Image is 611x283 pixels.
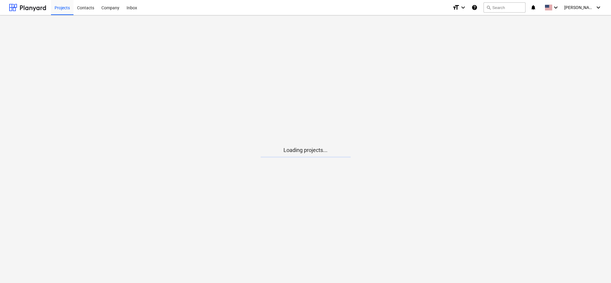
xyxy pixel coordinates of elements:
[552,4,559,11] i: keyboard_arrow_down
[530,4,536,11] i: notifications
[472,4,478,11] i: Knowledge base
[595,4,602,11] i: keyboard_arrow_down
[452,4,460,11] i: format_size
[564,5,594,10] span: [PERSON_NAME]
[261,147,351,154] p: Loading projects...
[460,4,467,11] i: keyboard_arrow_down
[484,2,526,13] button: Search
[486,5,491,10] span: search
